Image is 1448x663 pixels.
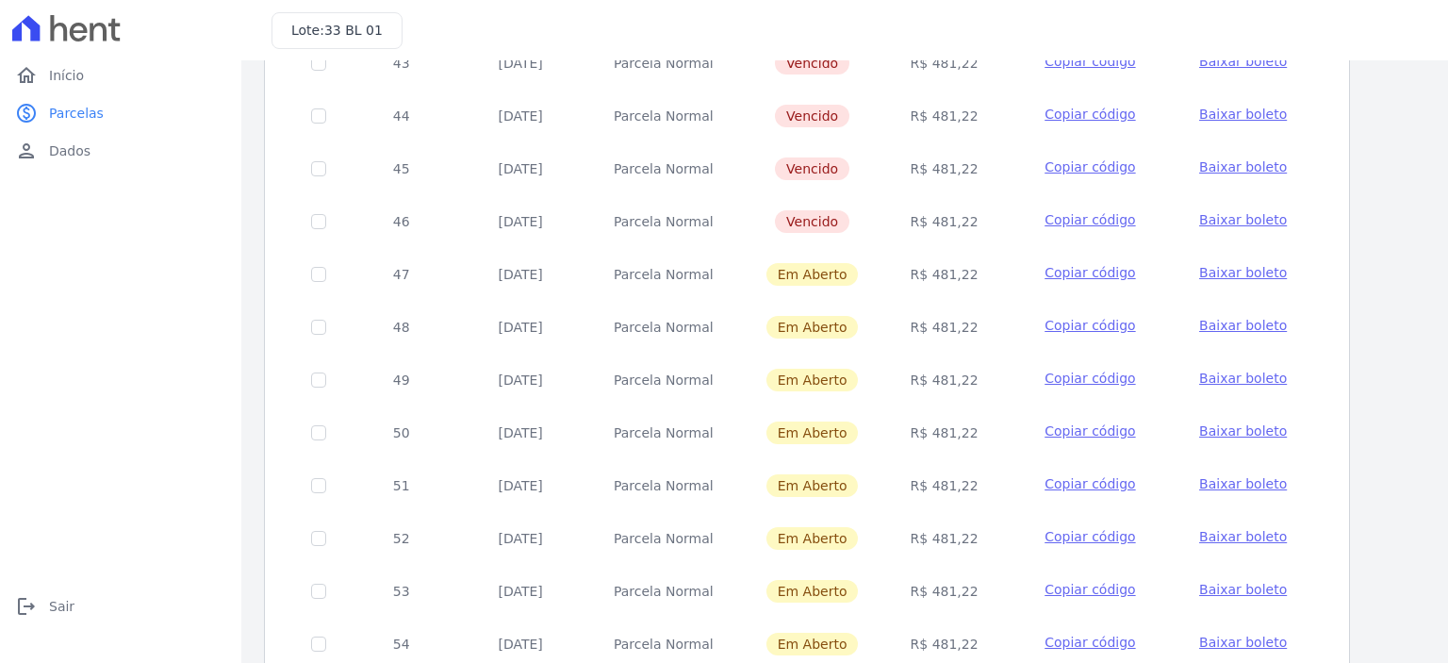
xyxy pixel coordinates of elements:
[766,580,859,603] span: Em Aberto
[1027,316,1154,335] button: Copiar código
[587,301,740,354] td: Parcela Normal
[291,21,383,41] h3: Lote:
[1199,527,1287,546] a: Baixar boleto
[1045,54,1135,69] span: Copiar código
[1045,265,1135,280] span: Copiar código
[1199,580,1287,599] a: Baixar boleto
[766,316,859,339] span: Em Aberto
[8,132,234,170] a: personDados
[1027,157,1154,176] button: Copiar código
[349,512,453,565] td: 52
[1199,633,1287,652] a: Baixar boleto
[587,142,740,195] td: Parcela Normal
[453,37,587,90] td: [DATE]
[1045,159,1135,174] span: Copiar código
[1199,529,1287,544] span: Baixar boleto
[1199,105,1287,124] a: Baixar boleto
[1045,529,1135,544] span: Copiar código
[8,94,234,132] a: paidParcelas
[1199,52,1287,71] a: Baixar boleto
[1199,422,1287,440] a: Baixar boleto
[349,142,453,195] td: 45
[1199,316,1287,335] a: Baixar boleto
[1045,212,1135,227] span: Copiar código
[349,195,453,248] td: 46
[1027,369,1154,388] button: Copiar código
[1199,157,1287,176] a: Baixar boleto
[324,23,383,38] span: 33 BL 01
[587,406,740,459] td: Parcela Normal
[49,66,84,85] span: Início
[884,565,1003,618] td: R$ 481,22
[1199,474,1287,493] a: Baixar boleto
[8,588,234,625] a: logoutSair
[1199,265,1287,280] span: Baixar boleto
[1027,633,1154,652] button: Copiar código
[1027,527,1154,546] button: Copiar código
[349,354,453,406] td: 49
[587,248,740,301] td: Parcela Normal
[1199,635,1287,650] span: Baixar boleto
[1027,210,1154,229] button: Copiar código
[587,565,740,618] td: Parcela Normal
[1045,107,1135,122] span: Copiar código
[1199,582,1287,597] span: Baixar boleto
[1045,476,1135,491] span: Copiar código
[884,512,1003,565] td: R$ 481,22
[766,474,859,497] span: Em Aberto
[349,565,453,618] td: 53
[1199,371,1287,386] span: Baixar boleto
[8,57,234,94] a: homeInício
[349,459,453,512] td: 51
[587,90,740,142] td: Parcela Normal
[1027,474,1154,493] button: Copiar código
[766,369,859,391] span: Em Aberto
[15,64,38,87] i: home
[884,142,1003,195] td: R$ 481,22
[766,263,859,286] span: Em Aberto
[15,102,38,124] i: paid
[15,140,38,162] i: person
[1199,54,1287,69] span: Baixar boleto
[775,52,849,75] span: Vencido
[453,354,587,406] td: [DATE]
[453,248,587,301] td: [DATE]
[775,210,849,233] span: Vencido
[1045,423,1135,439] span: Copiar código
[453,459,587,512] td: [DATE]
[587,37,740,90] td: Parcela Normal
[1199,263,1287,282] a: Baixar boleto
[1199,423,1287,439] span: Baixar boleto
[49,141,90,160] span: Dados
[1199,318,1287,333] span: Baixar boleto
[49,104,104,123] span: Parcelas
[1027,263,1154,282] button: Copiar código
[775,157,849,180] span: Vencido
[766,527,859,550] span: Em Aberto
[349,248,453,301] td: 47
[453,406,587,459] td: [DATE]
[1199,369,1287,388] a: Baixar boleto
[1199,159,1287,174] span: Baixar boleto
[453,90,587,142] td: [DATE]
[453,565,587,618] td: [DATE]
[884,248,1003,301] td: R$ 481,22
[775,105,849,127] span: Vencido
[587,354,740,406] td: Parcela Normal
[15,595,38,618] i: logout
[1045,371,1135,386] span: Copiar código
[1199,476,1287,491] span: Baixar boleto
[349,37,453,90] td: 43
[453,195,587,248] td: [DATE]
[884,406,1003,459] td: R$ 481,22
[1027,52,1154,71] button: Copiar código
[1199,210,1287,229] a: Baixar boleto
[349,406,453,459] td: 50
[453,142,587,195] td: [DATE]
[766,422,859,444] span: Em Aberto
[1045,635,1135,650] span: Copiar código
[884,354,1003,406] td: R$ 481,22
[1045,318,1135,333] span: Copiar código
[587,512,740,565] td: Parcela Normal
[1045,582,1135,597] span: Copiar código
